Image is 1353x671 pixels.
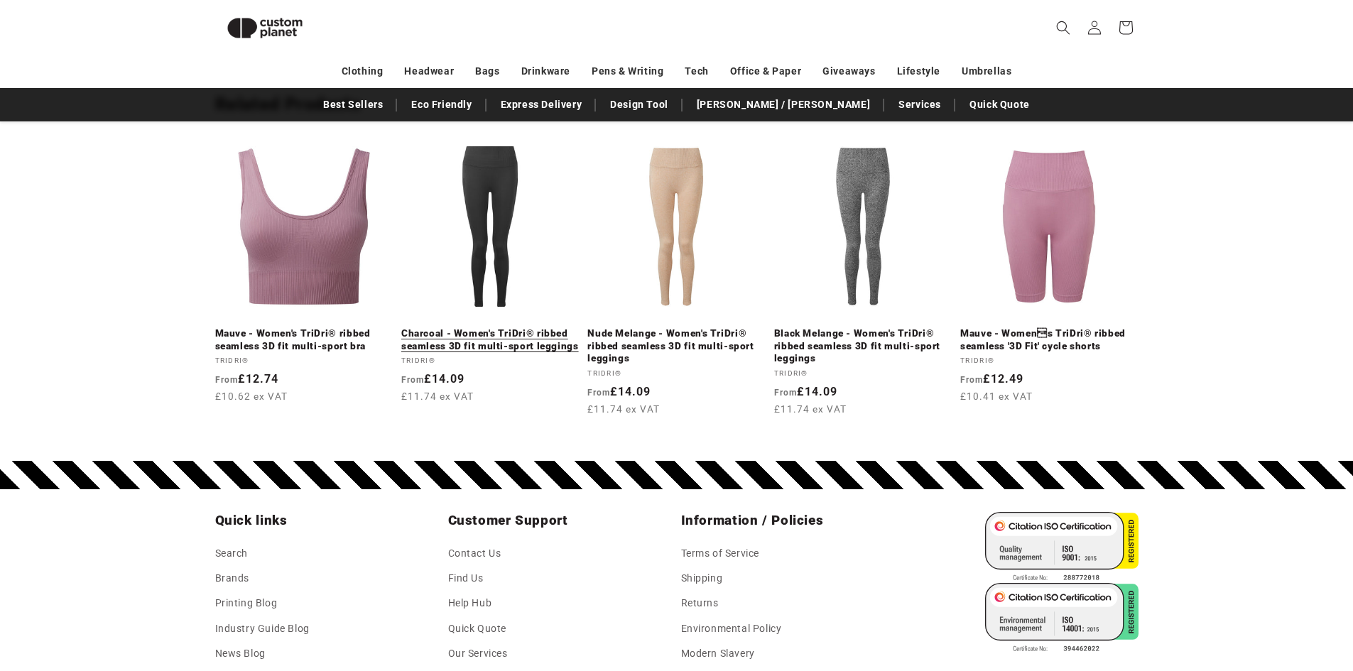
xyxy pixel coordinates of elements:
[681,545,760,566] a: Terms of Service
[587,327,765,365] a: Nude Melange - Women's TriDri® ribbed seamless 3D fit multi-sport leggings
[603,92,675,117] a: Design Tool
[316,92,390,117] a: Best Sellers
[215,641,266,666] a: News Blog
[962,59,1011,84] a: Umbrellas
[215,545,249,566] a: Search
[215,591,278,616] a: Printing Blog
[897,59,940,84] a: Lifestyle
[521,59,570,84] a: Drinkware
[985,583,1139,654] img: ISO 14001 Certified
[215,6,315,50] img: Custom Planet
[592,59,663,84] a: Pens & Writing
[494,92,589,117] a: Express Delivery
[891,92,948,117] a: Services
[448,616,507,641] a: Quick Quote
[985,512,1139,583] img: ISO 9001 Certified
[681,641,755,666] a: Modern Slavery
[681,512,906,529] h2: Information / Policies
[215,512,440,529] h2: Quick links
[774,327,952,365] a: Black Melange - Women's TriDri® ribbed seamless 3D fit multi-sport leggings
[215,566,250,591] a: Brands
[401,327,579,352] a: Charcoal - Women's TriDri® ribbed seamless 3D fit multi-sport leggings
[475,59,499,84] a: Bags
[404,59,454,84] a: Headwear
[448,545,501,566] a: Contact Us
[448,591,492,616] a: Help Hub
[448,641,508,666] a: Our Services
[215,616,310,641] a: Industry Guide Blog
[681,591,719,616] a: Returns
[681,566,723,591] a: Shipping
[448,512,673,529] h2: Customer Support
[215,327,393,352] a: Mauve - Women's TriDri® ribbed seamless 3D fit multi-sport bra
[730,59,801,84] a: Office & Paper
[342,59,384,84] a: Clothing
[681,616,782,641] a: Environmental Policy
[1282,603,1353,671] iframe: Chat Widget
[404,92,479,117] a: Eco Friendly
[822,59,875,84] a: Giveaways
[1048,12,1079,43] summary: Search
[690,92,877,117] a: [PERSON_NAME] / [PERSON_NAME]
[685,59,708,84] a: Tech
[448,566,484,591] a: Find Us
[960,327,1138,352] a: Mauve - Womens TriDri® ribbed seamless '3D Fit' cycle shorts
[962,92,1037,117] a: Quick Quote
